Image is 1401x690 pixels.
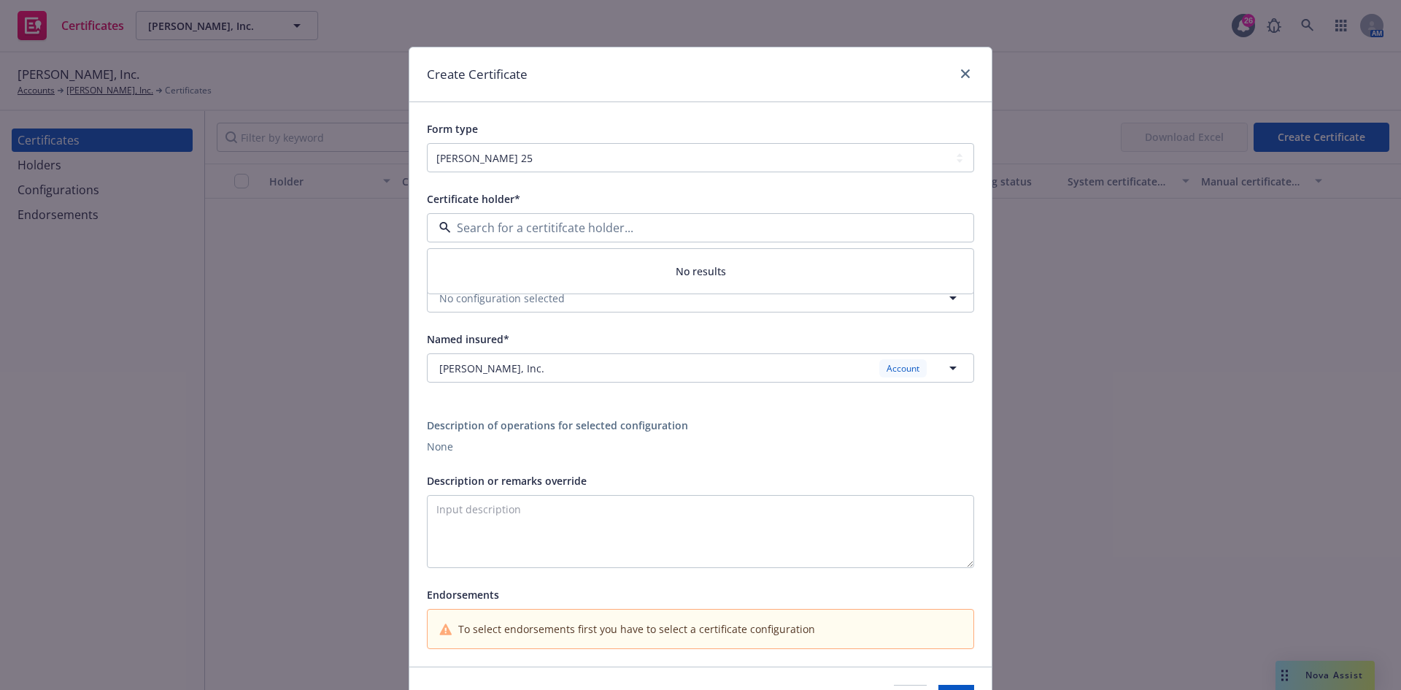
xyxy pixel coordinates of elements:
span: Endorsements [427,588,499,602]
div: None [427,439,974,454]
div: Account [879,359,927,377]
span: To select endorsements first you have to select a certificate configuration [458,621,815,637]
h1: Create Certificate [427,65,528,84]
button: No configuration selected [427,283,974,313]
input: Search for a certitifcate holder... [451,219,944,237]
span: Form type [427,122,478,136]
span: No results [428,249,973,294]
span: [PERSON_NAME], Inc. [439,361,544,376]
span: Description or remarks override [427,474,587,488]
button: [PERSON_NAME], Inc.Account [427,353,974,383]
span: No configuration selected [439,291,565,306]
span: Named insured* [427,332,509,346]
a: close [957,65,974,83]
div: Description of operations for selected configuration [427,418,974,433]
textarea: Input description [427,495,974,568]
span: Certificate holder* [427,192,520,206]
